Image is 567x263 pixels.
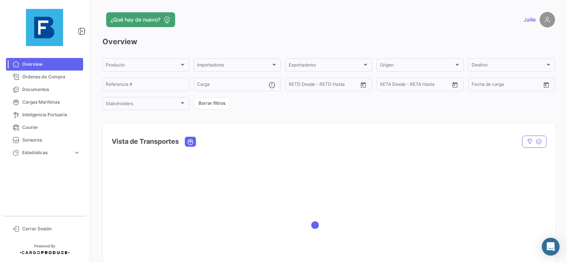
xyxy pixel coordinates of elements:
[289,64,362,69] span: Exportadores
[106,64,179,69] span: Producto
[472,64,545,69] span: Destino
[185,137,196,146] button: Ocean
[490,83,523,88] input: Hasta
[22,86,80,93] span: Documentos
[380,64,453,69] span: Origen
[26,9,63,46] img: 12429640-9da8-4fa2-92c4-ea5716e443d2.jpg
[6,58,83,71] a: Overview
[6,134,83,146] a: Sensores
[22,225,80,232] span: Cerrar Sesión
[106,102,179,107] span: Stakeholders
[399,83,432,88] input: Hasta
[449,79,461,90] button: Open calendar
[73,149,80,156] span: expand_more
[6,83,83,96] a: Documentos
[472,83,485,88] input: Desde
[111,16,160,23] span: ¿Qué hay de nuevo?
[22,99,80,105] span: Cargas Marítimas
[22,149,71,156] span: Estadísticas
[6,108,83,121] a: Inteligencia Portuaria
[289,83,302,88] input: Desde
[22,124,80,131] span: Courier
[194,97,230,110] button: Borrar filtros
[541,79,552,90] button: Open calendar
[106,12,175,27] button: ¿Qué hay de nuevo?
[6,71,83,83] a: Órdenes de Compra
[22,111,80,118] span: Inteligencia Portuaria
[102,36,555,47] h3: Overview
[542,238,560,256] div: Abrir Intercom Messenger
[197,64,271,69] span: Importadores
[112,136,179,147] h4: Vista de Transportes
[540,12,555,27] img: placeholder-user.png
[22,74,80,80] span: Órdenes de Compra
[380,83,393,88] input: Desde
[22,61,80,68] span: Overview
[524,16,536,23] span: Jalile
[358,79,369,90] button: Open calendar
[307,83,340,88] input: Hasta
[6,96,83,108] a: Cargas Marítimas
[22,137,80,143] span: Sensores
[6,121,83,134] a: Courier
